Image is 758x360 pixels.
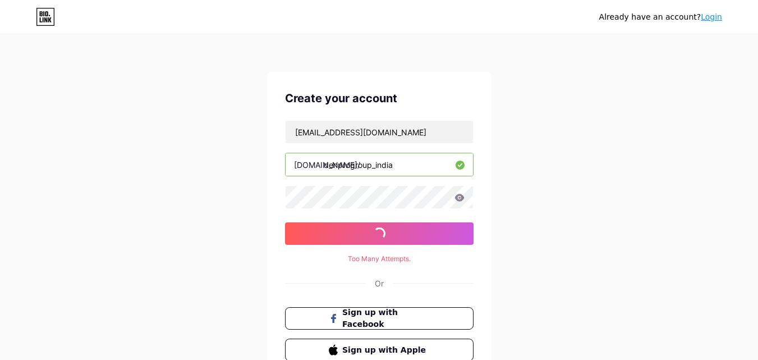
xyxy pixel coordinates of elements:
[285,90,474,107] div: Create your account
[342,344,429,356] span: Sign up with Apple
[286,153,473,176] input: username
[701,12,722,21] a: Login
[375,277,384,289] div: Or
[285,254,474,264] div: Too Many Attempts.
[286,121,473,143] input: Email
[342,307,429,330] span: Sign up with Facebook
[599,11,722,23] div: Already have an account?
[294,159,360,171] div: [DOMAIN_NAME]/
[285,307,474,330] button: Sign up with Facebook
